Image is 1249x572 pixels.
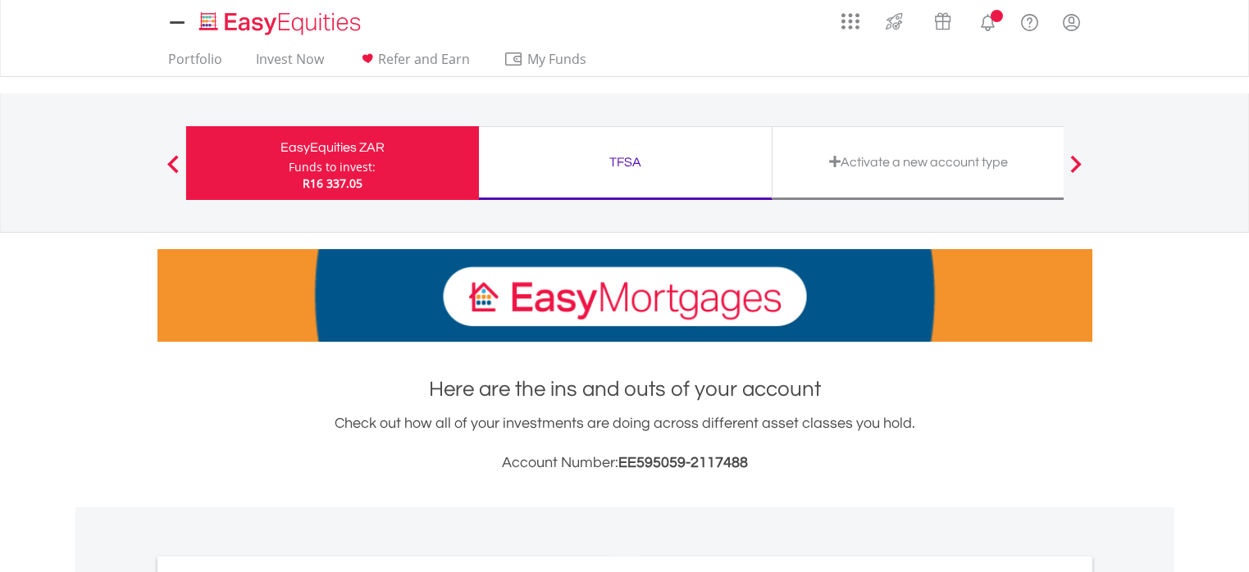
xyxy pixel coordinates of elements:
[919,4,967,34] a: Vouchers
[489,151,762,174] div: TFSA
[196,10,367,37] img: EasyEquities_Logo.png
[249,51,330,76] a: Invest Now
[841,12,859,30] img: grid-menu-icon.svg
[967,4,1009,37] a: Notifications
[378,50,470,68] span: Refer and Earn
[157,452,1092,474] h3: Account Number:
[504,48,611,70] span: My Funds
[157,412,1092,474] div: Check out how all of your investments are doing across different asset classes you hold.
[1051,4,1092,40] a: My Profile
[162,51,229,76] a: Portfolio
[782,151,1055,174] div: Activate a new account type
[881,8,908,34] img: thrive-v2.svg
[303,175,362,191] span: R16 337.05
[193,4,367,37] a: Home page
[929,8,956,34] img: vouchers-v2.svg
[289,159,376,175] div: Funds to invest:
[351,51,476,76] a: Refer and Earn
[157,375,1092,404] h1: Here are the ins and outs of your account
[831,4,870,30] a: AppsGrid
[196,136,469,159] div: EasyEquities ZAR
[618,455,748,470] span: EE595059-2117488
[157,249,1092,342] img: EasyMortage Promotion Banner
[1009,4,1051,37] a: FAQ's and Support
